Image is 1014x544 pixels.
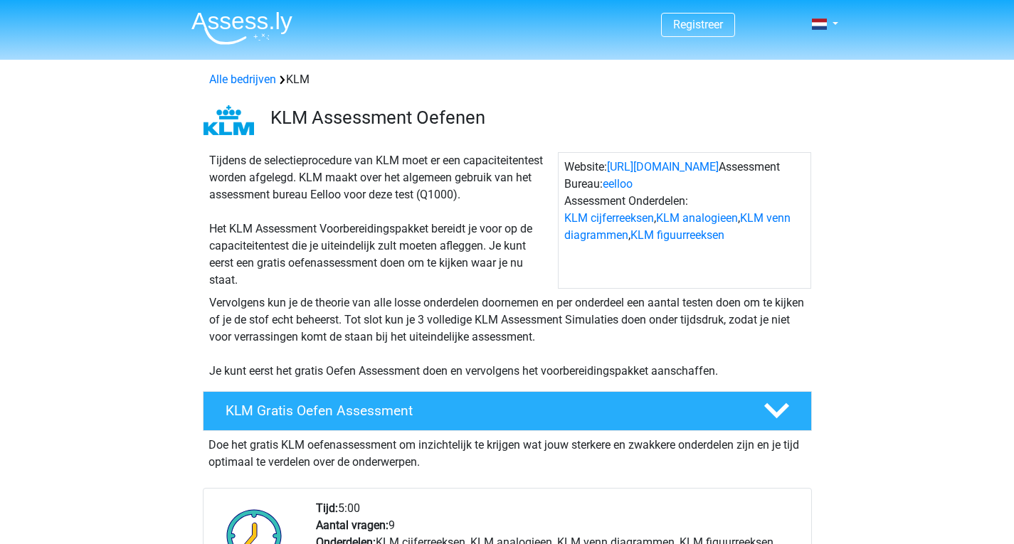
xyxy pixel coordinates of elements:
a: KLM Gratis Oefen Assessment [197,391,818,431]
b: Aantal vragen: [316,518,389,532]
div: KLM [204,71,811,88]
a: [URL][DOMAIN_NAME] [607,160,719,174]
a: KLM venn diagrammen [564,211,791,242]
div: Vervolgens kun je de theorie van alle losse onderdelen doornemen en per onderdeel een aantal test... [204,294,811,380]
div: Doe het gratis KLM oefenassessment om inzichtelijk te krijgen wat jouw sterkere en zwakkere onder... [203,431,812,471]
a: eelloo [603,177,633,191]
div: Tijdens de selectieprocedure van KLM moet er een capaciteitentest worden afgelegd. KLM maakt over... [204,152,558,289]
a: KLM cijferreeksen [564,211,654,225]
h4: KLM Gratis Oefen Assessment [226,402,741,419]
img: Assessly [191,11,292,45]
a: Alle bedrijven [209,73,276,86]
h3: KLM Assessment Oefenen [270,107,801,129]
a: KLM figuurreeksen [630,228,724,242]
a: KLM analogieen [656,211,738,225]
b: Tijd: [316,501,338,515]
div: Website: Assessment Bureau: Assessment Onderdelen: , , , [558,152,811,289]
a: Registreer [673,18,723,31]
